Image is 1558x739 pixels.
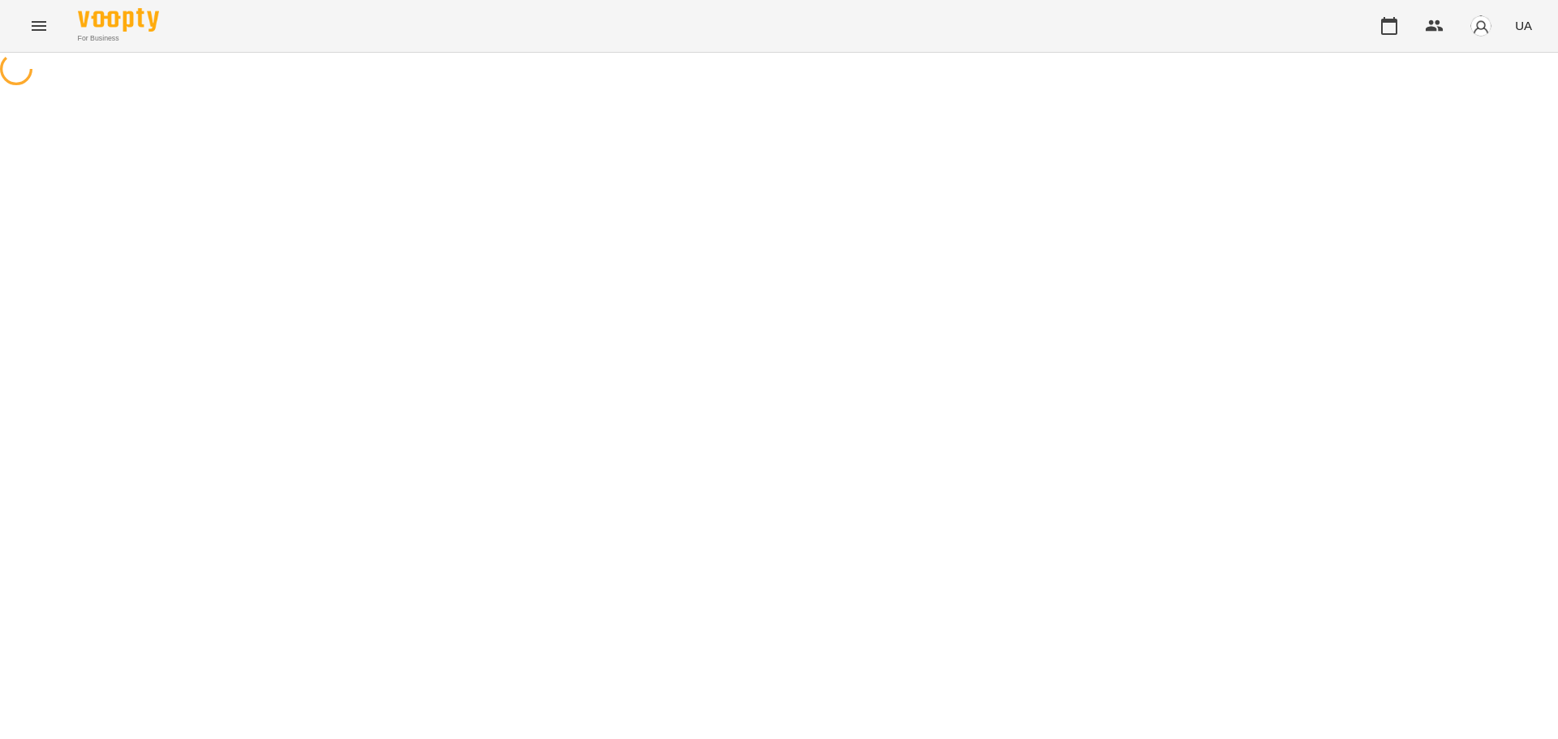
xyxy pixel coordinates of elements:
[78,33,159,44] span: For Business
[1470,15,1492,37] img: avatar_s.png
[78,8,159,32] img: Voopty Logo
[1509,11,1539,41] button: UA
[1515,17,1532,34] span: UA
[19,6,58,45] button: Menu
